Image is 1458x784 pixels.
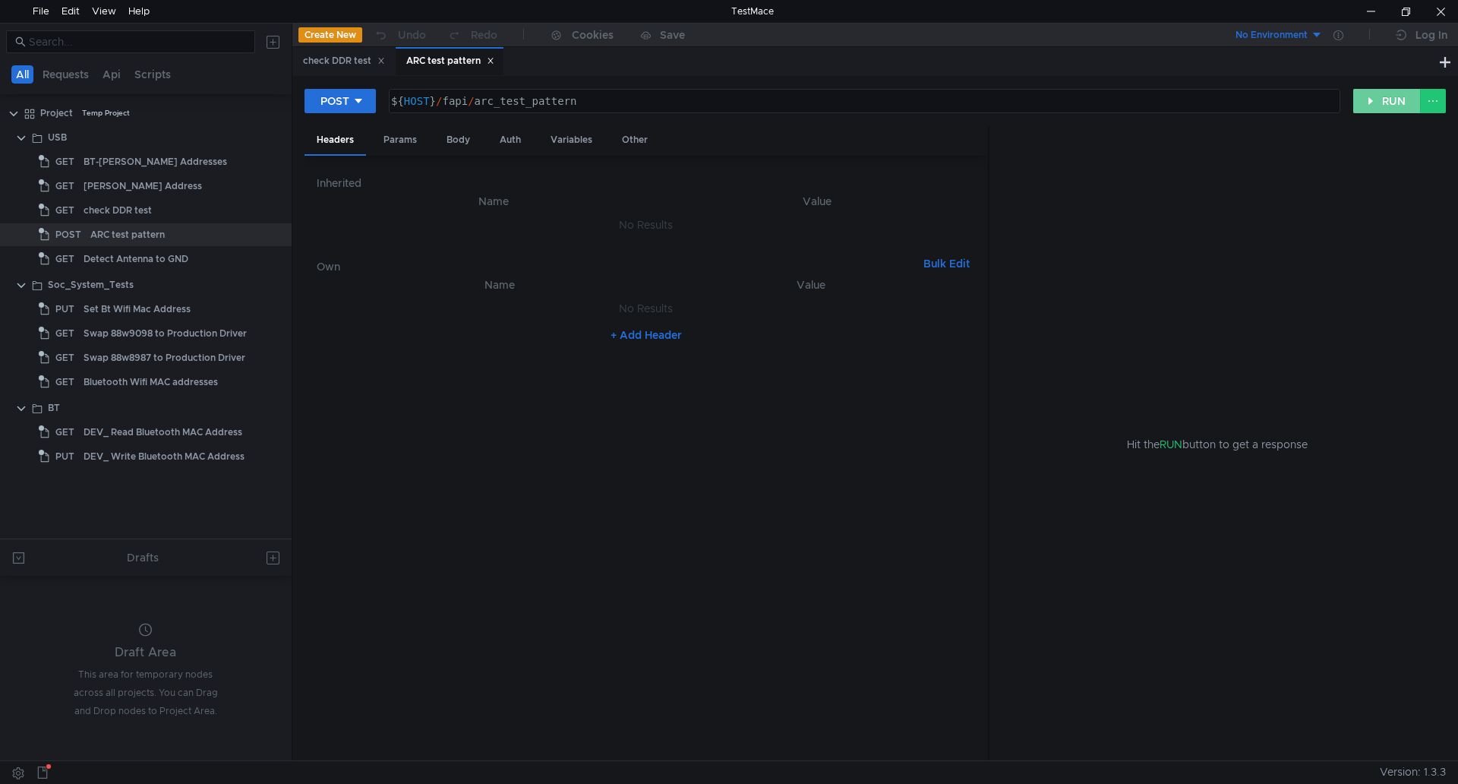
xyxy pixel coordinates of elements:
[84,199,152,222] div: check DDR test
[84,298,191,321] div: Set Bt Wifi Mac Address
[437,24,508,46] button: Redo
[55,298,74,321] span: PUT
[619,218,673,232] nz-embed-empty: No Results
[619,302,673,315] nz-embed-empty: No Results
[371,126,429,154] div: Params
[29,33,246,50] input: Search...
[84,346,245,369] div: Swap 88w8987 to Production Driver
[303,53,385,69] div: check DDR test
[1127,436,1308,453] span: Hit the button to get a response
[82,102,130,125] div: Temp Project
[317,174,976,192] h6: Inherited
[55,150,74,173] span: GET
[55,199,74,222] span: GET
[84,322,247,345] div: Swap 88w9098 to Production Driver
[1380,761,1446,783] span: Version: 1.3.3
[90,223,165,246] div: ARC test pattern
[84,371,218,394] div: Bluetooth Wifi MAC addresses
[48,126,67,149] div: USB
[98,65,125,84] button: Api
[434,126,482,154] div: Body
[320,93,349,109] div: POST
[84,445,245,468] div: DEV_ Write Bluetooth MAC Address
[38,65,93,84] button: Requests
[130,65,175,84] button: Scripts
[11,65,33,84] button: All
[604,326,688,344] button: + Add Header
[658,192,976,210] th: Value
[305,126,366,156] div: Headers
[538,126,604,154] div: Variables
[1236,28,1308,43] div: No Environment
[55,223,81,246] span: POST
[329,192,658,210] th: Name
[471,26,497,44] div: Redo
[127,548,159,567] div: Drafts
[298,27,362,43] button: Create New
[48,397,60,419] div: BT
[917,254,976,273] button: Bulk Edit
[84,150,227,173] div: BT-[PERSON_NAME] Addresses
[398,26,426,44] div: Undo
[317,258,917,276] h6: Own
[55,421,74,444] span: GET
[55,346,74,369] span: GET
[406,53,494,69] div: ARC test pattern
[40,102,73,125] div: Project
[55,371,74,394] span: GET
[658,276,964,294] th: Value
[55,322,74,345] span: GET
[610,126,660,154] div: Other
[488,126,533,154] div: Auth
[55,445,74,468] span: PUT
[84,421,242,444] div: DEV_ Read Bluetooth MAC Address
[84,248,188,270] div: Detect Antenna to GND
[572,26,614,44] div: Cookies
[84,175,202,198] div: [PERSON_NAME] Address
[1160,438,1182,451] span: RUN
[55,248,74,270] span: GET
[341,276,658,294] th: Name
[1415,26,1447,44] div: Log In
[55,175,74,198] span: GET
[305,89,376,113] button: POST
[362,24,437,46] button: Undo
[660,30,685,40] div: Save
[1353,89,1421,113] button: RUN
[1217,23,1323,47] button: No Environment
[48,273,134,296] div: Soc_System_Tests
